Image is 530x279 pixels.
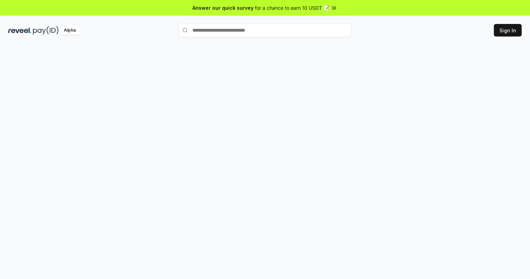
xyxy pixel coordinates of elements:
img: pay_id [33,26,59,35]
div: Alpha [60,26,80,35]
button: Sign In [494,24,522,36]
span: Answer our quick survey [192,4,254,11]
img: reveel_dark [8,26,32,35]
span: for a chance to earn 10 USDT 📝 [255,4,329,11]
